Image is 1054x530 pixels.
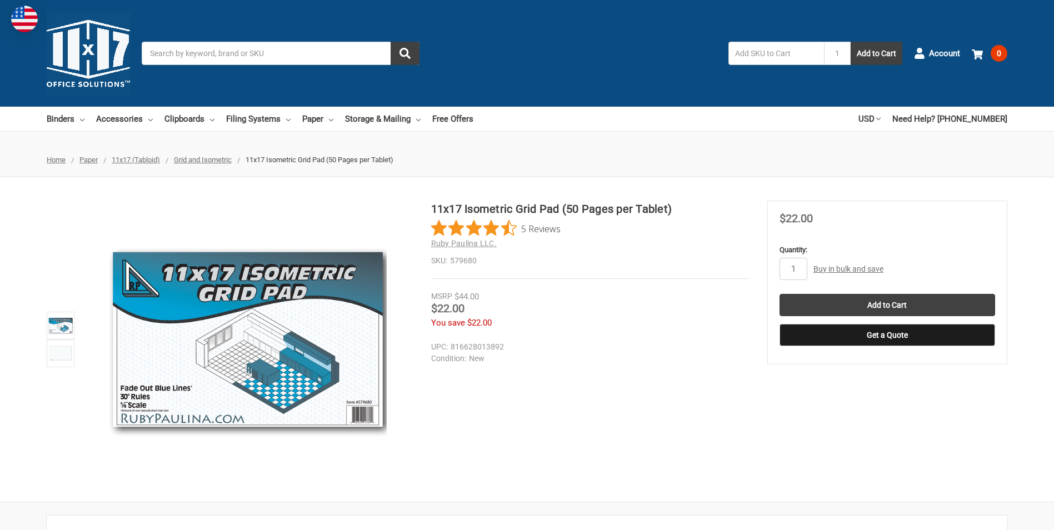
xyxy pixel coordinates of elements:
img: 11x17 Isometric Grid Pad (50 Pages per Tablet) [48,313,73,338]
dt: Condition: [431,353,466,364]
span: $22.00 [431,302,464,315]
input: Add to Cart [780,294,995,316]
a: USD [858,107,881,131]
h1: 11x17 Isometric Grid Pad (50 Pages per Tablet) [431,201,749,217]
input: Add SKU to Cart [728,42,824,65]
img: 11x17 Isometric Grid Pad (50 Pages per Tablet) [109,201,387,478]
span: 11x17 Isometric Grid Pad (50 Pages per Tablet) [246,156,393,164]
dd: 579680 [431,255,749,267]
span: $44.00 [454,292,479,302]
dt: SKU: [431,255,447,267]
dt: UPC: [431,341,448,353]
label: Quantity: [780,244,995,256]
a: Paper [79,156,98,164]
a: 11x17 (Tabloid) [112,156,160,164]
a: 0 [972,39,1007,68]
a: Accessories [96,107,153,131]
button: Add to Cart [851,42,902,65]
span: 5 Reviews [521,220,561,237]
a: Ruby Paulina LLC. [431,239,497,248]
span: $22.00 [780,212,813,225]
img: 11x17 Isometric Grid Pad (50 Pages per Tablet) [48,341,73,366]
a: Clipboards [164,107,214,131]
a: Account [914,39,960,68]
a: Paper [302,107,333,131]
input: Search by keyword, brand or SKU [142,42,419,65]
span: 0 [991,45,1007,62]
span: You save [431,318,465,328]
a: Filing Systems [226,107,291,131]
a: Free Offers [432,107,473,131]
img: duty and tax information for United States [11,6,38,32]
button: Rated 4.6 out of 5 stars from 5 reviews. Jump to reviews. [431,220,561,237]
div: MSRP [431,291,452,302]
a: Storage & Mailing [345,107,421,131]
dd: 816628013892 [431,341,744,353]
a: Need Help? [PHONE_NUMBER] [892,107,1007,131]
a: Buy in bulk and save [813,264,883,273]
a: Home [47,156,66,164]
dd: New [431,353,744,364]
span: Account [929,47,960,60]
a: Binders [47,107,84,131]
span: $22.00 [467,318,492,328]
a: Grid and Isometric [174,156,232,164]
button: Get a Quote [780,324,995,346]
img: 11x17.com [47,12,130,95]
